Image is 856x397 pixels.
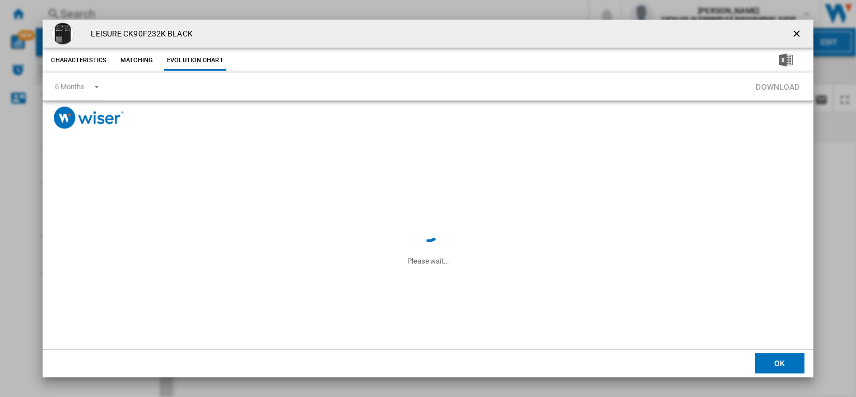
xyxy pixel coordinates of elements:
img: logo_wiser_300x94.png [54,107,124,128]
button: Evolution chart [164,50,226,71]
div: 6 Months [55,82,84,91]
img: 10245759 [52,22,74,45]
button: Matching [112,50,161,71]
button: getI18NText('BUTTONS.CLOSE_DIALOG') [787,22,809,45]
button: Download in Excel [761,50,811,71]
ng-transclude: Please wait... [407,257,449,265]
button: Download [752,76,803,97]
button: OK [755,353,804,373]
button: Characteristics [48,50,109,71]
img: excel-24x24.png [779,53,793,67]
md-dialog: Product popup [43,20,813,377]
h4: LEISURE CK90F232K BLACK [85,29,192,40]
ng-md-icon: getI18NText('BUTTONS.CLOSE_DIALOG') [791,28,804,41]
